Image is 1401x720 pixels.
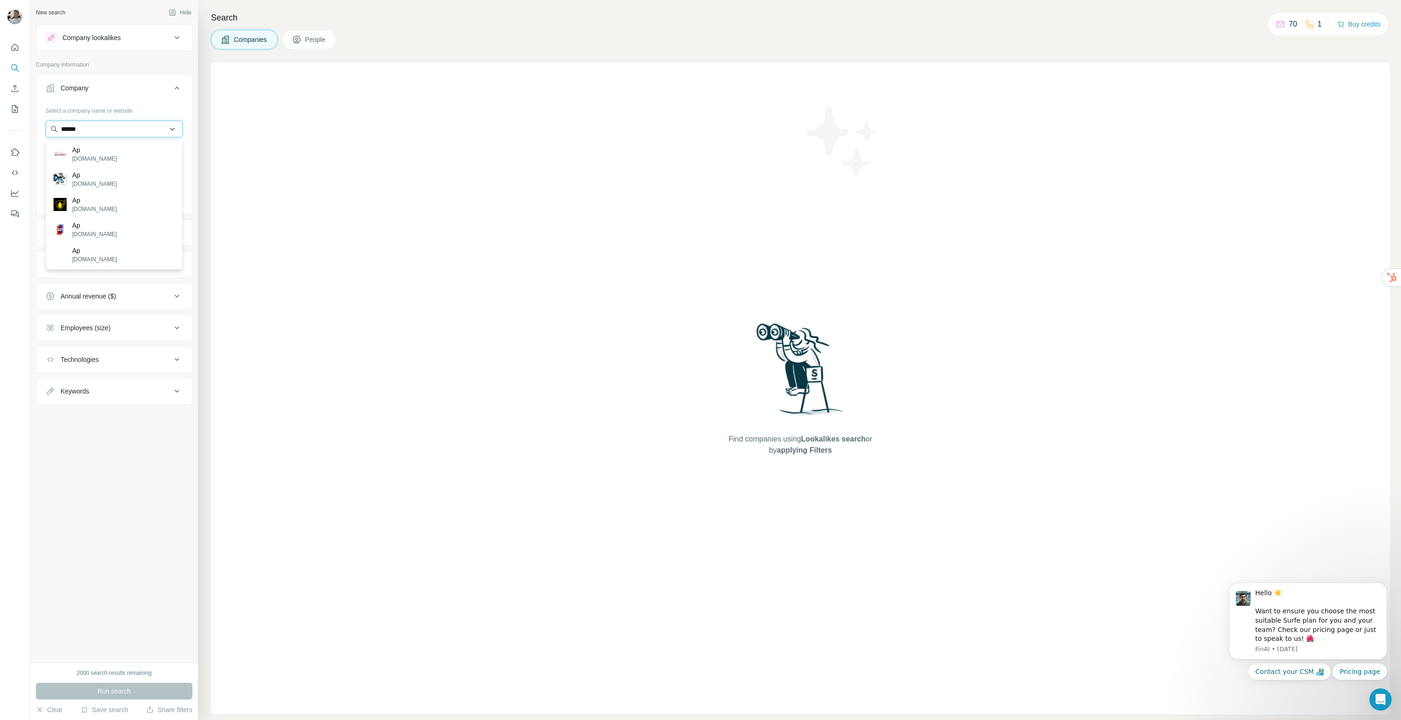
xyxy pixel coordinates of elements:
p: [DOMAIN_NAME] [72,205,117,213]
p: [DOMAIN_NAME] [72,155,117,163]
button: Hide [162,6,198,20]
span: Companies [234,35,268,44]
button: Search [7,60,22,76]
button: Keywords [36,380,192,402]
button: Enrich CSV [7,80,22,97]
button: Use Surfe API [7,164,22,181]
button: Company [36,77,192,103]
div: Employees (size) [61,323,110,333]
span: People [305,35,326,44]
button: Feedback [7,205,22,222]
div: Annual revenue ($) [61,292,116,301]
button: Technologies [36,348,192,371]
button: Buy credits [1337,18,1381,31]
img: Ap [54,148,67,161]
iframe: Intercom notifications message [1215,574,1401,686]
p: Ap [72,170,117,180]
button: Clear [36,705,62,714]
div: Keywords [61,387,89,396]
p: [DOMAIN_NAME] [72,180,117,188]
button: Quick start [7,39,22,56]
img: Ap [54,223,67,236]
button: HQ location [36,253,192,276]
p: Company information [36,61,192,69]
div: New search [36,8,65,17]
button: Share filters [146,705,192,714]
div: Technologies [61,355,99,364]
p: Ap [72,221,117,230]
img: Avatar [7,9,22,24]
p: 1 [1318,19,1322,30]
img: Surfe Illustration - Woman searching with binoculars [752,321,849,425]
img: Ap [54,248,67,261]
h4: Search [211,11,1390,24]
button: Use Surfe on LinkedIn [7,144,22,161]
span: Lookalikes search [801,435,866,443]
p: Ap [72,145,117,155]
span: applying Filters [777,446,832,454]
p: [DOMAIN_NAME] [72,230,117,238]
button: Company lookalikes [36,27,192,49]
div: Company [61,83,88,93]
div: Company lookalikes [62,33,121,42]
p: 70 [1289,19,1297,30]
button: Save search [81,705,128,714]
p: [DOMAIN_NAME] [72,255,117,264]
div: Select a company name or website [46,103,183,115]
button: My lists [7,101,22,117]
div: 2000 search results remaining [77,669,152,677]
iframe: Intercom live chat [1369,688,1392,711]
span: Find companies using or by [726,434,875,456]
button: Annual revenue ($) [36,285,192,307]
img: Ap [54,198,67,211]
button: Dashboard [7,185,22,202]
button: Industry [36,222,192,244]
img: Surfe Illustration - Stars [801,100,884,183]
p: Ap [72,196,117,205]
button: Employees (size) [36,317,192,339]
img: Ap [54,173,67,186]
p: Ap [72,246,117,255]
